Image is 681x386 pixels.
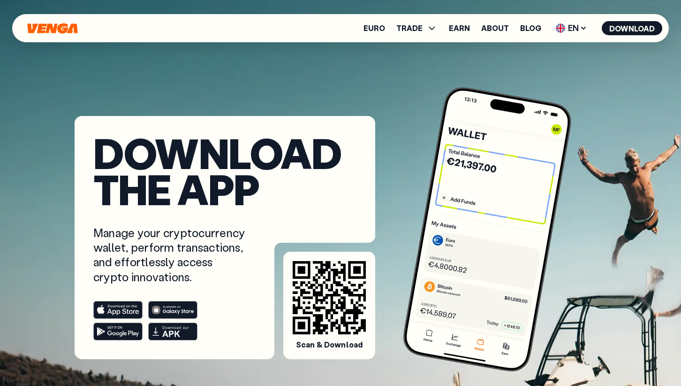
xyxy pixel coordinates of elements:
p: Manage your cryptocurrency wallet, perform transactions, and effortlessly access crypto innovations. [93,225,247,284]
a: Euro [363,24,385,32]
h1: Download the app [93,135,356,207]
button: Download [602,21,662,35]
span: TRADE [396,24,423,32]
a: Blog [520,24,541,32]
svg: Home [26,23,79,34]
a: Earn [449,24,470,32]
span: TRADE [396,23,438,34]
span: Scan & Download [296,340,363,350]
a: About [481,24,509,32]
img: flag-uk [556,23,565,33]
span: EN [552,21,590,36]
img: phone [400,84,575,375]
